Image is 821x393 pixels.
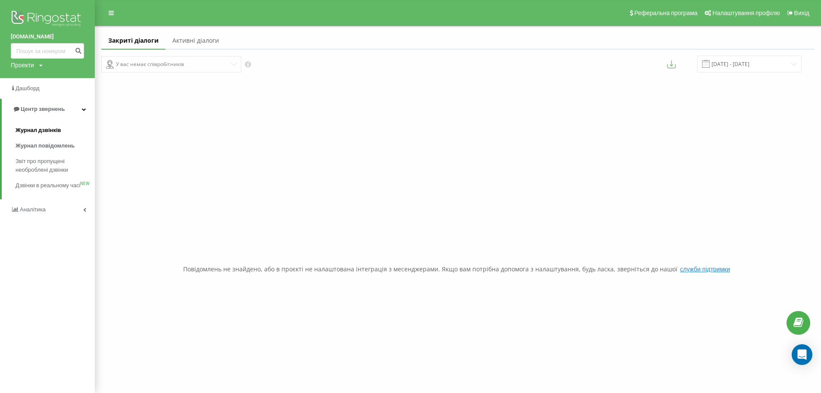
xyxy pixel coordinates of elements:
[2,99,95,119] a: Центр звернень
[16,141,75,150] span: Журнал повідомлень
[677,265,733,273] button: служби підтримки
[11,32,84,41] a: [DOMAIN_NAME]
[667,60,676,69] button: Експортувати повідомлення
[11,9,84,30] img: Ringostat logo
[11,61,34,69] div: Проекти
[165,32,226,50] a: Активні діалоги
[11,43,84,59] input: Пошук за номером
[16,154,95,178] a: Звіт про пропущені необроблені дзвінки
[16,123,95,138] a: Журнал дзвінків
[16,157,91,174] span: Звіт про пропущені необроблені дзвінки
[101,32,165,50] a: Закриті діалоги
[16,178,95,193] a: Дзвінки в реальному часіNEW
[794,9,809,16] span: Вихід
[20,206,46,213] span: Аналiтика
[16,181,80,190] span: Дзвінки в реальному часі
[712,9,780,16] span: Налаштування профілю
[16,85,40,91] span: Дашборд
[634,9,698,16] span: Реферальна програма
[16,126,61,135] span: Журнал дзвінків
[21,106,65,112] span: Центр звернень
[792,344,812,365] div: Open Intercom Messenger
[16,138,95,154] a: Журнал повідомлень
